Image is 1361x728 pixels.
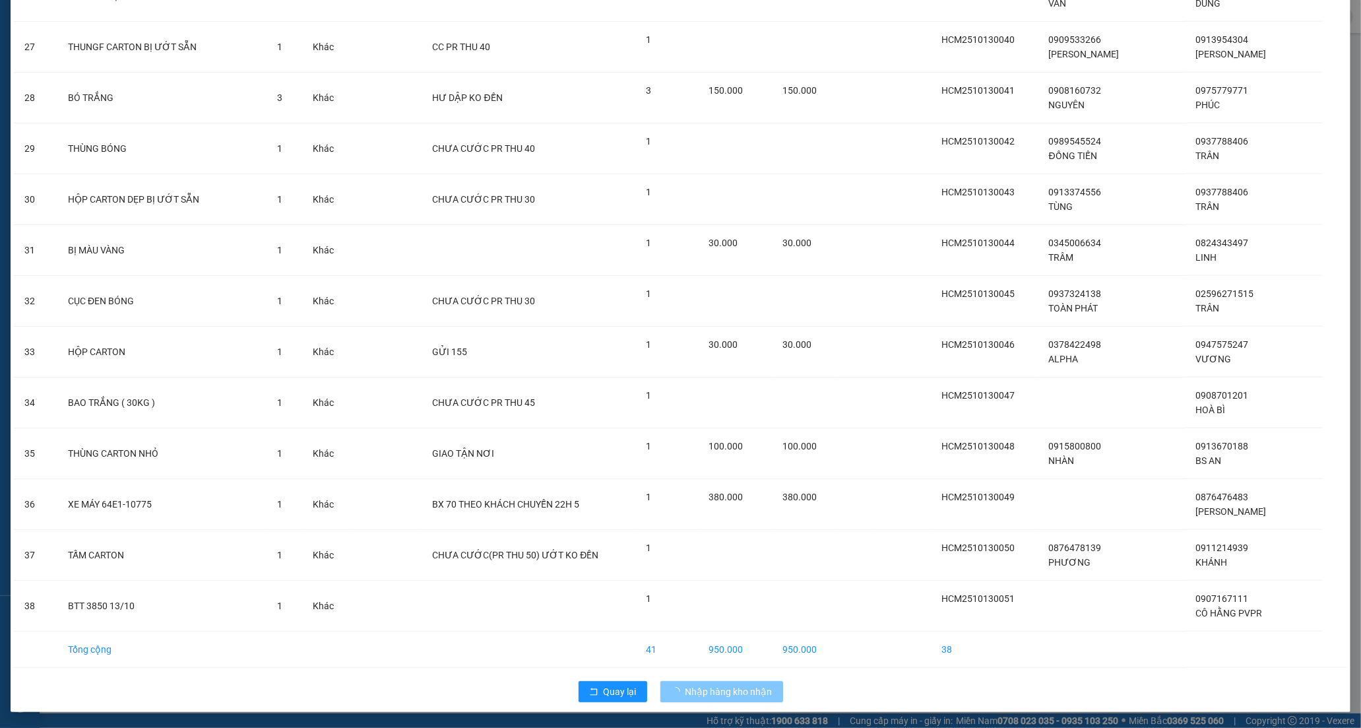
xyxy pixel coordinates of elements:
[1195,150,1219,161] span: TRÂN
[941,543,1015,553] span: HCM2510130050
[1195,136,1248,147] span: 0937788406
[57,174,267,225] td: HỘP CARTON DẸP BỊ ƯỚT SẴN
[646,136,651,147] span: 1
[709,238,738,248] span: 30.000
[1195,201,1219,212] span: TRÂN
[660,681,783,702] button: Nhập hàng kho nhận
[709,492,743,502] span: 380.000
[302,428,350,479] td: Khác
[277,397,282,408] span: 1
[646,492,651,502] span: 1
[14,327,57,378] td: 33
[433,550,599,560] span: CHƯA CƯỚC(PR THU 50) ƯỚT KO ĐỀN
[433,143,536,154] span: CHƯA CƯỚC PR THU 40
[57,581,267,632] td: BTT 3850 13/10
[1049,136,1102,147] span: 0989545524
[302,276,350,327] td: Khác
[1049,85,1102,96] span: 0908160732
[302,123,350,174] td: Khác
[1049,288,1102,299] span: 0937324138
[646,339,651,350] span: 1
[579,681,647,702] button: rollbackQuay lại
[1195,100,1220,110] span: PHÚC
[671,687,685,696] span: loading
[433,347,468,357] span: GỬI 155
[646,288,651,299] span: 1
[604,684,637,699] span: Quay lại
[1195,303,1219,314] span: TRÂN
[14,73,57,123] td: 28
[57,479,267,530] td: XE MÁY 64E1-10775
[709,441,743,451] span: 100.000
[931,632,1038,668] td: 38
[57,276,267,327] td: CỤC ĐEN BÓNG
[1195,390,1248,401] span: 0908701201
[14,174,57,225] td: 30
[57,123,267,174] td: THÙNG BÓNG
[1195,455,1221,466] span: BS AN
[57,225,267,276] td: BỊ MÀU VÀNG
[57,632,267,668] td: Tổng cộng
[941,187,1015,197] span: HCM2510130043
[1195,85,1248,96] span: 0975779771
[1195,593,1248,604] span: 0907167111
[433,448,495,459] span: GIAO TẬN NƠI
[302,378,350,428] td: Khác
[433,92,503,103] span: HƯ DẬP KO ĐỀN
[1049,543,1102,553] span: 0876478139
[14,123,57,174] td: 29
[57,22,267,73] td: THUNGF CARTON BỊ ƯỚT SẴN
[1049,34,1102,45] span: 0909533266
[646,85,651,96] span: 3
[646,543,651,553] span: 1
[1049,557,1091,568] span: PHƯƠNG
[1195,339,1248,350] span: 0947575247
[941,238,1015,248] span: HCM2510130044
[1195,492,1248,502] span: 0876476483
[941,441,1015,451] span: HCM2510130048
[1049,252,1074,263] span: TRÂM
[14,530,57,581] td: 37
[1049,303,1098,314] span: TOÀN PHÁT
[277,194,282,205] span: 1
[302,530,350,581] td: Khác
[57,73,267,123] td: BÓ TRẮNG
[1049,354,1079,364] span: ALPHA
[1049,238,1102,248] span: 0345006634
[941,492,1015,502] span: HCM2510130049
[277,499,282,510] span: 1
[302,327,350,378] td: Khác
[1195,187,1248,197] span: 0937788406
[277,347,282,357] span: 1
[57,378,267,428] td: BAO TRẮNG ( 30KG )
[1195,252,1217,263] span: LINH
[302,479,350,530] td: Khác
[277,601,282,611] span: 1
[277,296,282,306] span: 1
[14,479,57,530] td: 36
[433,194,536,205] span: CHƯA CƯỚC PR THU 30
[14,378,57,428] td: 34
[1049,49,1120,59] span: [PERSON_NAME]
[1195,441,1248,451] span: 0913670188
[57,530,267,581] td: TẤM CARTON
[1195,34,1248,45] span: 0913954304
[646,34,651,45] span: 1
[941,34,1015,45] span: HCM2510130040
[433,42,491,52] span: CC PR THU 40
[302,174,350,225] td: Khác
[302,581,350,632] td: Khác
[433,296,536,306] span: CHƯA CƯỚC PR THU 30
[277,143,282,154] span: 1
[589,687,598,698] span: rollback
[782,238,811,248] span: 30.000
[1195,238,1248,248] span: 0824343497
[1195,557,1227,568] span: KHÁNH
[14,581,57,632] td: 38
[941,339,1015,350] span: HCM2510130046
[1049,339,1102,350] span: 0378422498
[1195,49,1266,59] span: [PERSON_NAME]
[646,187,651,197] span: 1
[646,238,651,248] span: 1
[14,276,57,327] td: 32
